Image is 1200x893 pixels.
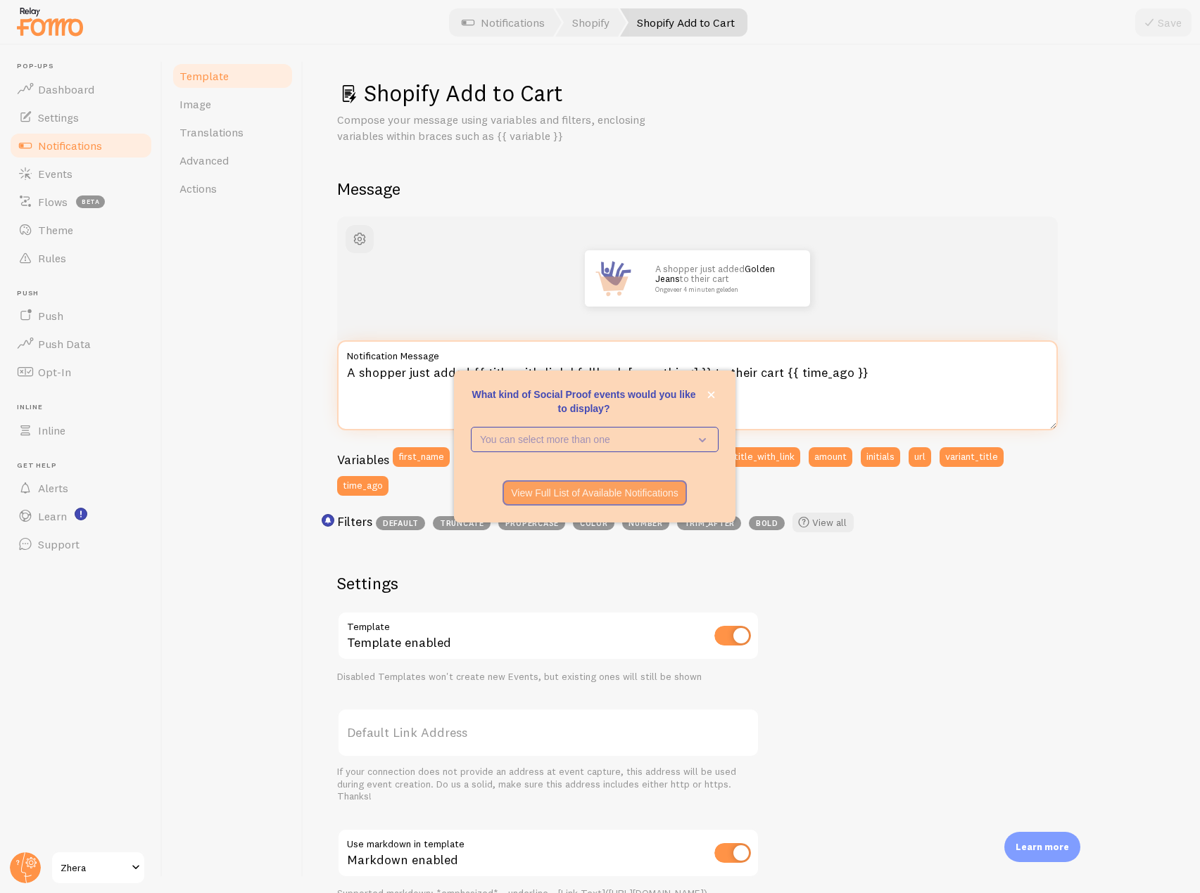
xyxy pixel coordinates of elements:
[8,103,153,131] a: Settings
[171,146,294,174] a: Advanced
[8,131,153,160] a: Notifications
[655,264,796,293] p: A shopper just added to their cart
[61,859,127,876] span: Zhera
[38,309,63,323] span: Push
[15,4,85,39] img: fomo-relay-logo-orange.svg
[171,174,294,203] a: Actions
[728,447,800,467] button: title_with_link
[1016,840,1069,854] p: Learn more
[337,708,759,757] label: Default Link Address
[8,160,153,188] a: Events
[8,75,153,103] a: Dashboard
[17,62,153,71] span: Pop-ups
[655,263,775,284] a: Golden Jeans
[8,502,153,530] a: Learn
[75,508,87,520] svg: <p>Watch New Feature Tutorials!</p>
[179,125,244,139] span: Translations
[655,286,792,293] small: Ongeveer 4 minuten geleden
[480,432,690,446] p: You can select more than one
[337,79,1166,108] h1: Shopify Add to Cart
[454,371,735,522] div: What kind of Social Proof events would you like to display?
[337,476,389,496] button: time_ago
[38,223,73,237] span: Theme
[940,447,1004,467] button: variant_title
[179,181,217,195] span: Actions
[704,387,719,402] button: close,
[8,188,153,216] a: Flows beta
[337,828,759,880] div: Markdown enabled
[179,97,211,111] span: Image
[337,572,759,594] h2: Settings
[433,516,491,530] span: truncate
[8,216,153,244] a: Theme
[8,244,153,272] a: Rules
[38,337,91,351] span: Push Data
[337,611,759,662] div: Template enabled
[38,195,68,209] span: Flows
[8,302,153,330] a: Push
[585,250,641,307] img: Fomo
[749,516,785,530] span: bold
[337,178,1166,200] h2: Message
[17,289,153,298] span: Push
[622,516,669,530] span: number
[171,118,294,146] a: Translations
[573,516,614,530] span: color
[76,195,105,208] span: beta
[38,423,65,437] span: Inline
[792,513,854,532] a: View all
[38,509,67,523] span: Learn
[17,403,153,412] span: Inline
[337,671,759,683] div: Disabled Templates won't create new Events, but existing ones will still be shown
[8,474,153,502] a: Alerts
[38,110,79,124] span: Settings
[38,167,72,181] span: Events
[38,139,102,153] span: Notifications
[503,480,687,506] button: View Full List of Available Notifications
[8,530,153,558] a: Support
[8,358,153,386] a: Opt-In
[677,516,741,530] span: trim_after
[51,851,146,885] a: Zhera
[471,387,719,416] p: What kind of Social Proof events would you like to display?
[179,69,229,83] span: Template
[376,516,425,530] span: default
[471,427,719,452] button: You can select more than one
[337,340,1058,364] label: Notification Message
[337,766,759,803] div: If your connection does not provide an address at event capture, this address will be used during...
[8,330,153,358] a: Push Data
[322,514,334,527] svg: <p>Use filters like | propercase to change CITY to City in your templates</p>
[8,416,153,444] a: Inline
[38,537,80,551] span: Support
[337,112,675,144] p: Compose your message using variables and filters, enclosing variables within braces such as {{ va...
[511,486,678,500] p: View Full List of Available Notifications
[179,153,229,167] span: Advanced
[171,90,294,118] a: Image
[38,481,68,495] span: Alerts
[498,516,565,530] span: propercase
[909,447,931,467] button: url
[171,62,294,90] a: Template
[861,447,900,467] button: initials
[393,447,450,467] button: first_name
[38,365,71,379] span: Opt-In
[337,451,389,468] h3: Variables
[38,251,66,265] span: Rules
[1004,832,1080,862] div: Learn more
[809,447,852,467] button: amount
[38,82,94,96] span: Dashboard
[17,461,153,470] span: Get Help
[337,513,372,529] h3: Filters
